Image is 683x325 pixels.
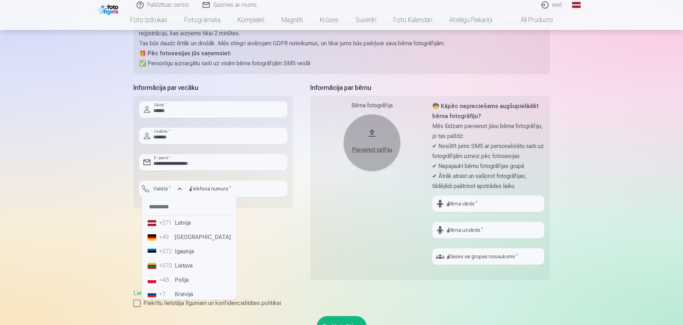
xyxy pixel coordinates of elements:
div: +370 [159,261,173,270]
a: Fotogrāmata [176,10,229,30]
li: Lietuva [145,259,234,273]
p: ✅ Personīgu aizsargātu saiti uz visām bērna fotogrāfijām SMS veidā [139,59,544,68]
strong: 🎁 Pēc fotosesijas jūs saņemsiet: [139,50,231,57]
p: Mēs lūdzam pievienot jūsu bērna fotogrāfiju, jo tas palīdz: [432,121,544,141]
div: +372 [159,247,173,256]
a: Krūzes [311,10,347,30]
a: Foto kalendāri [385,10,441,30]
div: Bērna fotogrāfija [316,101,428,110]
img: /fa1 [98,3,120,15]
a: Suvenīri [347,10,385,30]
h5: Informācija par bērnu [310,83,550,93]
li: Igaunija [145,244,234,259]
p: ✔ Nepajaukt bērnu fotogrāfijas grupā [432,161,544,171]
a: Atslēgu piekariņi [441,10,501,30]
button: Valsts* [139,181,185,197]
li: Krievija [145,287,234,301]
div: +48 [159,276,173,284]
li: Polija [145,273,234,287]
div: +49 [159,233,173,242]
label: Valsts [151,185,174,192]
strong: 🧒 Kāpēc nepieciešams augšupielādēt bērna fotogrāfiju? [432,103,539,120]
li: [GEOGRAPHIC_DATA] [145,230,234,244]
a: Komplekti [229,10,273,30]
h5: Informācija par vecāku [133,83,293,93]
a: Magnēti [273,10,311,30]
div: +371 [159,219,173,227]
a: Lietošanas līgums [133,290,179,296]
li: Latvija [145,216,234,230]
div: +7 [159,290,173,299]
button: Pievienot selfiju [343,114,401,171]
a: All products [501,10,562,30]
div: Pievienot selfiju [351,146,393,154]
p: ✔ Nosūtīt jums SMS ar personalizētu saiti uz fotogrāfijām uzreiz pēc fotosesijas [432,141,544,161]
label: Piekrītu lietotāja līgumam un konfidencialitātes politikai [133,299,550,308]
a: Foto izdrukas [122,10,176,30]
div: , [133,289,550,308]
p: Tas būs daudz ērtāk un drošāk. Mēs stingri ievērojam GDPR noteikumus, un tikai jums būs piekļuve ... [139,39,544,49]
p: ✔ Ātrāk atrast un sašķirot fotogrāfijas, tādējādi paātrinot apstrādes laiku [432,171,544,191]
